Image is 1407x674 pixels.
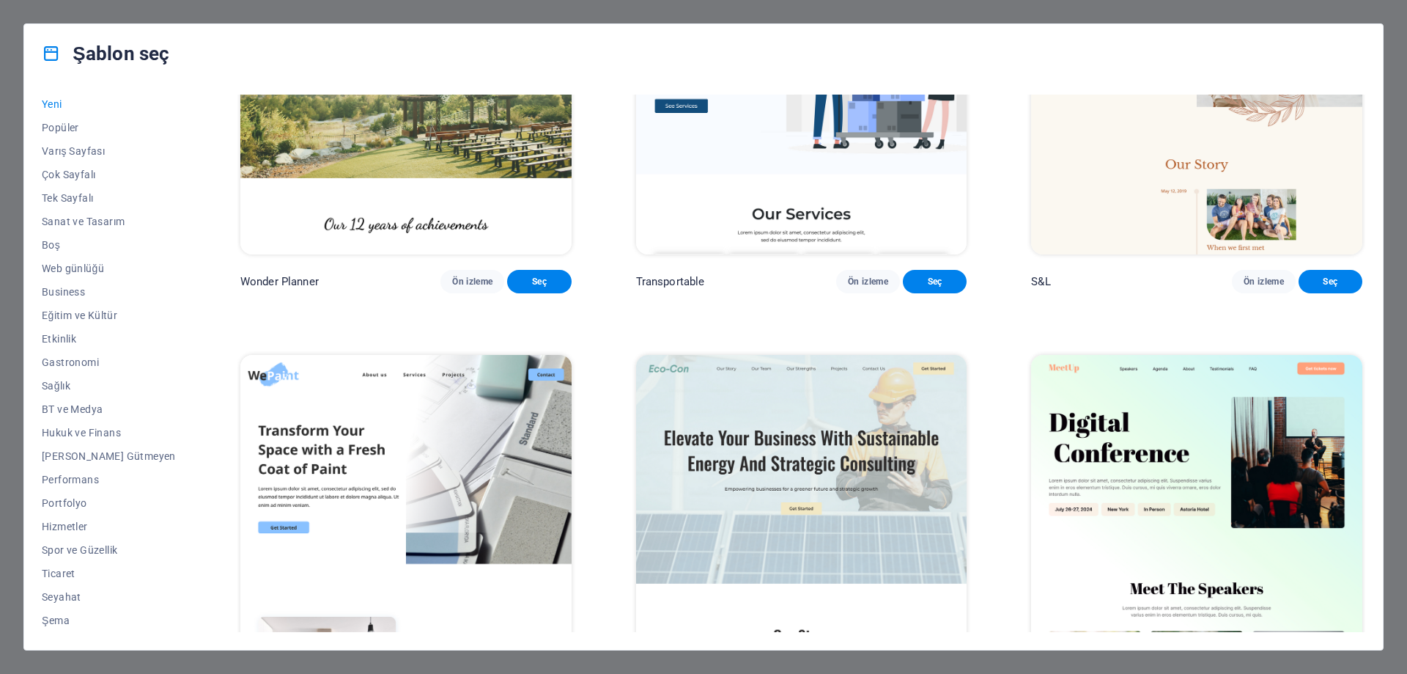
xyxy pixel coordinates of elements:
h4: Şablon seç [42,42,169,65]
span: Business [42,286,176,298]
span: Performans [42,474,176,486]
button: Yeni [42,92,176,116]
span: BT ve Medya [42,403,176,415]
button: Seyahat [42,585,176,609]
button: Performans [42,468,176,491]
img: Eco-Con [636,355,967,660]
span: Sanat ve Tasarım [42,216,176,227]
span: Şema [42,615,176,626]
button: Şema [42,609,176,632]
button: Varış Sayfası [42,139,176,163]
span: Hizmetler [42,521,176,532]
button: Ön izleme [440,270,504,293]
span: Ön izleme [848,276,888,287]
button: Business [42,280,176,304]
p: Transportable [636,274,705,289]
button: [PERSON_NAME] Gütmeyen [42,444,176,468]
img: MeetUp [1031,355,1362,660]
span: Portfolyo [42,497,176,509]
button: Seç [903,270,967,293]
span: [PERSON_NAME] Gütmeyen [42,450,176,462]
button: Sanat ve Tasarım [42,210,176,233]
span: Ön izleme [452,276,492,287]
span: Seç [519,276,559,287]
span: Web günlüğü [42,263,176,274]
button: Ön izleme [1232,270,1296,293]
span: Seyahat [42,591,176,603]
span: Boş [42,239,176,251]
button: Ön izleme [836,270,900,293]
button: Tek Sayfalı [42,186,176,210]
button: Gastronomi [42,351,176,374]
span: Etkinlik [42,333,176,345]
button: Ticaret [42,562,176,585]
span: Popüler [42,122,176,133]
button: Etkinlik [42,327,176,351]
button: Seç [507,270,571,293]
span: Çok Sayfalı [42,169,176,180]
span: Seç [1310,276,1351,287]
button: Web günlüğü [42,257,176,280]
span: Tek Sayfalı [42,192,176,204]
span: Varış Sayfası [42,145,176,157]
button: Seç [1299,270,1362,293]
button: Eğitim ve Kültür [42,304,176,327]
span: Yeni [42,98,176,110]
span: Hukuk ve Finans [42,427,176,439]
img: WePaint [240,355,572,660]
span: Ön izleme [1244,276,1284,287]
span: Ticaret [42,568,176,579]
span: Sağlık [42,380,176,392]
button: Spor ve Güzellik [42,538,176,562]
button: Portfolyo [42,491,176,515]
button: Sağlık [42,374,176,398]
button: Boş [42,233,176,257]
p: Wonder Planner [240,274,319,289]
span: Eğitim ve Kültür [42,309,176,321]
span: Seç [915,276,955,287]
button: Popüler [42,116,176,139]
p: S&L [1031,274,1050,289]
button: Hizmetler [42,515,176,538]
span: Gastronomi [42,356,176,368]
button: Çok Sayfalı [42,163,176,186]
button: Hukuk ve Finans [42,421,176,444]
span: Spor ve Güzellik [42,544,176,556]
button: BT ve Medya [42,398,176,421]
